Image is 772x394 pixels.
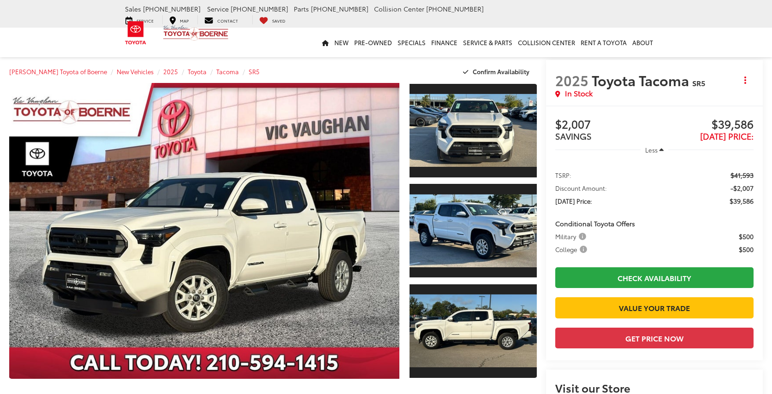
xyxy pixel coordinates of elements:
span: [DATE] Price: [555,196,592,206]
img: 2025 Toyota Tacoma SR5 [6,82,404,380]
a: Home [319,28,332,57]
a: Toyota [188,67,207,76]
a: SR5 [249,67,260,76]
span: [DATE] Price: [700,130,754,142]
a: Expand Photo 1 [410,83,536,178]
a: Value Your Trade [555,297,754,318]
button: Less [641,141,668,158]
span: Toyota Tacoma [592,70,692,90]
button: College [555,245,590,254]
a: Expand Photo 3 [410,283,536,379]
span: SR5 [692,77,705,88]
a: Specials [395,28,428,57]
span: Service [207,4,229,13]
span: $41,593 [730,171,754,180]
a: Check Availability [555,267,754,288]
span: dropdown dots [744,76,746,84]
img: Vic Vaughan Toyota of Boerne [163,25,229,41]
h2: Visit our Store [555,382,754,394]
a: Expand Photo 0 [9,83,399,379]
img: 2025 Toyota Tacoma SR5 [409,94,538,167]
span: $39,586 [654,118,754,132]
span: Discount Amount: [555,183,607,193]
a: My Saved Vehicles [252,15,292,24]
a: Service & Parts: Opens in a new tab [460,28,515,57]
a: Map [162,15,196,24]
a: [PERSON_NAME] Toyota of Boerne [9,67,107,76]
a: Contact [197,15,245,24]
span: SAVINGS [555,130,592,142]
span: Conditional Toyota Offers [555,219,635,228]
span: [PHONE_NUMBER] [311,4,368,13]
a: Finance [428,28,460,57]
span: Sales [125,4,141,13]
a: Expand Photo 2 [410,183,536,278]
span: Collision Center [374,4,424,13]
button: Military [555,232,589,241]
span: In Stock [565,88,593,99]
span: TSRP: [555,171,571,180]
span: $500 [739,245,754,254]
a: Tacoma [216,67,239,76]
button: Confirm Availability [458,64,537,80]
a: Rent a Toyota [578,28,629,57]
span: [PHONE_NUMBER] [231,4,288,13]
span: 2025 [555,70,588,90]
a: About [629,28,656,57]
span: -$2,007 [730,183,754,193]
span: $2,007 [555,118,654,132]
a: New Vehicles [117,67,154,76]
a: 2025 [163,67,178,76]
span: [PHONE_NUMBER] [143,4,201,13]
img: 2025 Toyota Tacoma SR5 [409,194,538,267]
span: Parts [294,4,309,13]
button: Get Price Now [555,328,754,348]
img: Toyota [119,18,153,48]
span: Military [555,232,588,241]
img: 2025 Toyota Tacoma SR5 [409,294,538,367]
button: Actions [737,72,754,88]
a: Pre-Owned [351,28,395,57]
a: Collision Center [515,28,578,57]
span: $500 [739,232,754,241]
a: New [332,28,351,57]
a: Service [119,15,160,24]
span: Less [645,146,658,154]
span: College [555,245,589,254]
span: $39,586 [730,196,754,206]
span: [PHONE_NUMBER] [426,4,484,13]
span: Saved [272,18,285,24]
span: Confirm Availability [473,67,529,76]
